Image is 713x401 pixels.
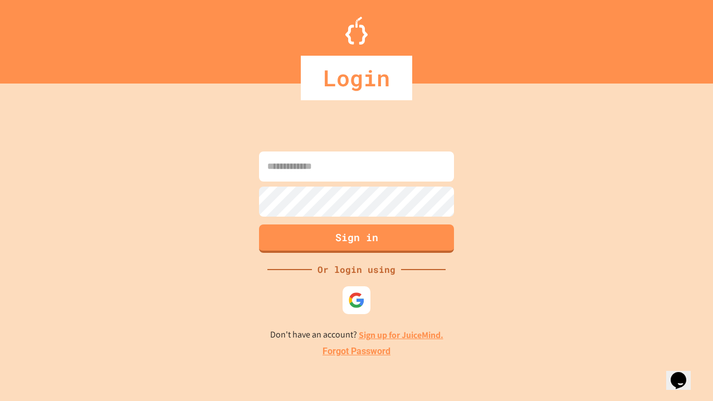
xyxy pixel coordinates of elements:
[270,328,443,342] p: Don't have an account?
[348,292,365,309] img: google-icon.svg
[666,356,702,390] iframe: chat widget
[345,17,368,45] img: Logo.svg
[359,329,443,341] a: Sign up for JuiceMind.
[301,56,412,100] div: Login
[312,263,401,276] div: Or login using
[323,345,390,358] a: Forgot Password
[259,224,454,253] button: Sign in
